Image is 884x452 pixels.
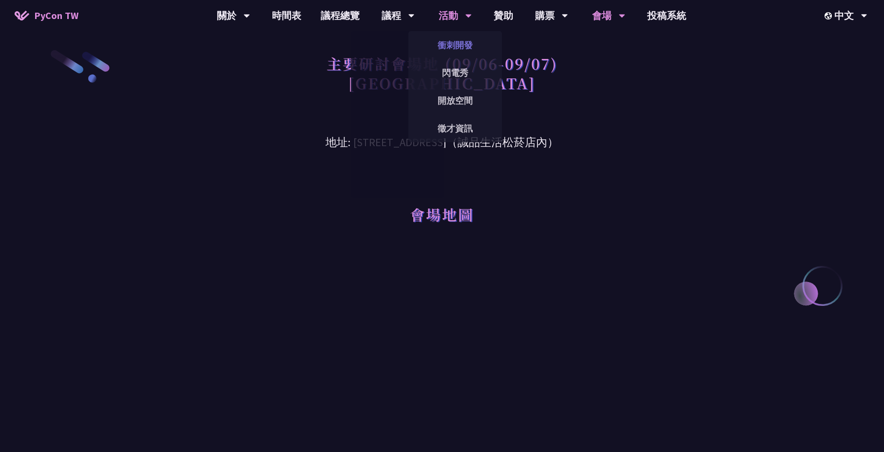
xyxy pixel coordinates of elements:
[825,12,834,19] img: Locale Icon
[327,49,558,97] h1: 主要研討會場地 (09/06-09/07) [GEOGRAPHIC_DATA]
[408,34,502,56] a: 衝刺開發
[189,119,695,151] h3: 地址: [STREET_ADDRESS]（誠品生活松菸店內）
[408,61,502,84] a: 閃電秀
[408,89,502,112] a: 開放空間
[410,200,474,229] h1: 會場地圖
[34,8,78,23] span: PyCon TW
[408,117,502,140] a: 徵才資訊
[5,3,88,28] a: PyCon TW
[15,11,29,20] img: Home icon of PyCon TW 2025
